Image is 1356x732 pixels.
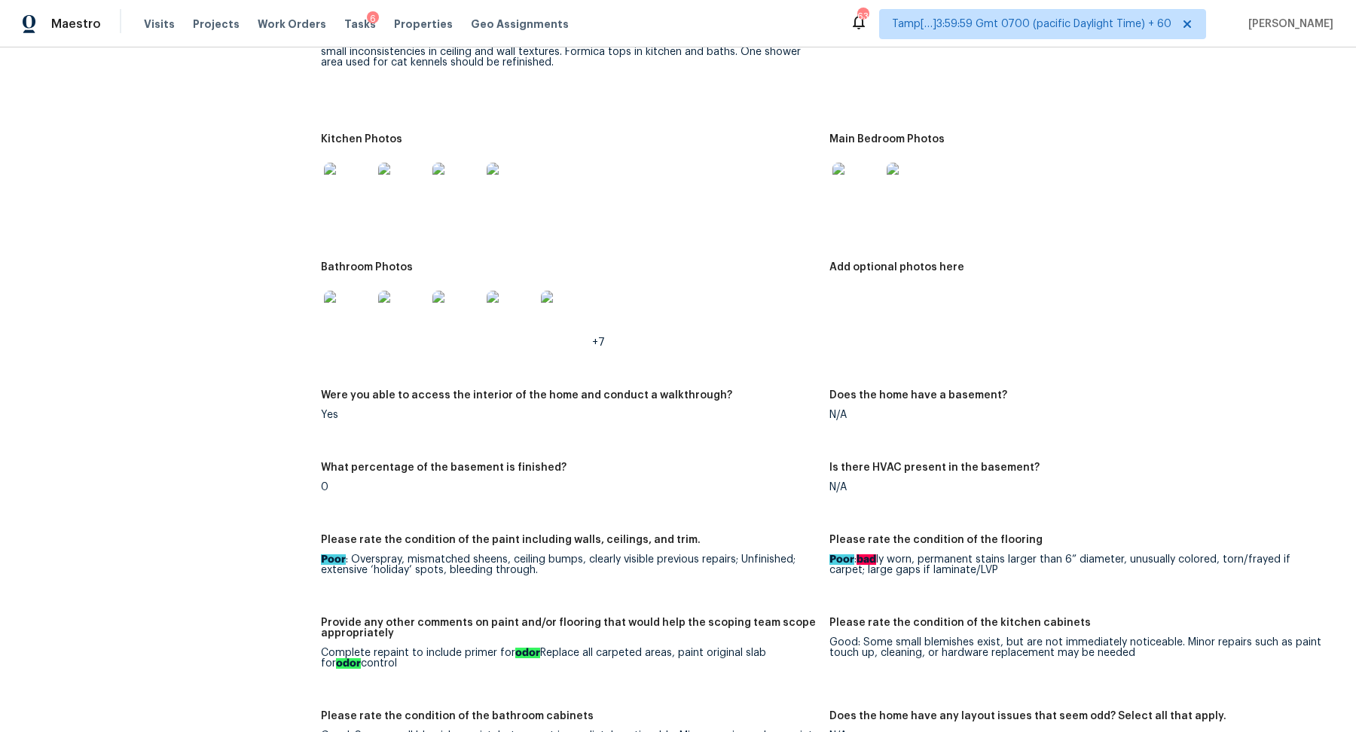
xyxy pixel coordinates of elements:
[367,11,379,26] div: 6
[321,554,346,565] ah_el_jm_1744356682685: Poor
[829,535,1043,545] h5: Please rate the condition of the flooring
[829,390,1007,401] h5: Does the home have a basement?
[829,482,1326,493] div: N/A
[321,134,402,145] h5: Kitchen Photos
[321,554,817,575] div: : Overspray, mismatched sheens, ceiling bumps, clearly visible previous repairs; Unfinished; exte...
[321,648,817,669] div: Complete repaint to include primer for Replace all carpeted areas, paint original slab for control
[258,17,326,32] span: Work Orders
[321,482,817,493] div: 0
[321,535,701,545] h5: Please rate the condition of the paint including walls, ceilings, and trim.
[829,134,945,145] h5: Main Bedroom Photos
[829,410,1326,420] div: N/A
[829,554,854,565] ah_el_jm_1744356682685: Poor
[321,618,817,639] h5: Provide any other comments on paint and/or flooring that would help the scoping team scope approp...
[344,19,376,29] span: Tasks
[321,462,567,473] h5: What percentage of the basement is finished?
[829,262,964,273] h5: Add optional photos here
[144,17,175,32] span: Visits
[321,410,817,420] div: Yes
[336,658,361,669] ah_el_jm_1744356538015: odor
[892,17,1171,32] span: Tamp[…]3:59:59 Gmt 0700 (pacific Daylight Time) + 60
[592,337,605,348] span: +7
[321,711,594,721] h5: Please rate the condition of the bathroom cabinets
[321,390,732,401] h5: Were you able to access the interior of the home and conduct a walkthrough?
[515,648,540,658] ah_el_jm_1744356538015: odor
[829,711,1226,721] h5: Does the home have any layout issues that seem odd? Select all that apply.
[857,554,876,565] ah_el_jm_1744357345922: bad
[51,17,101,32] span: Maestro
[471,17,569,32] span: Geo Assignments
[829,462,1040,473] h5: Is there HVAC present in the basement?
[321,262,413,273] h5: Bathroom Photos
[829,618,1091,628] h5: Please rate the condition of the kitchen cabinets
[829,554,1326,575] div: : ly worn, permanent stains larger than 6” diameter, unusually colored, torn/frayed if carpet; la...
[394,17,453,32] span: Properties
[829,637,1326,658] div: Good: Some small blemishes exist, but are not immediately noticeable. Minor repairs such as paint...
[857,9,868,24] div: 638
[1242,17,1333,32] span: [PERSON_NAME]
[193,17,240,32] span: Projects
